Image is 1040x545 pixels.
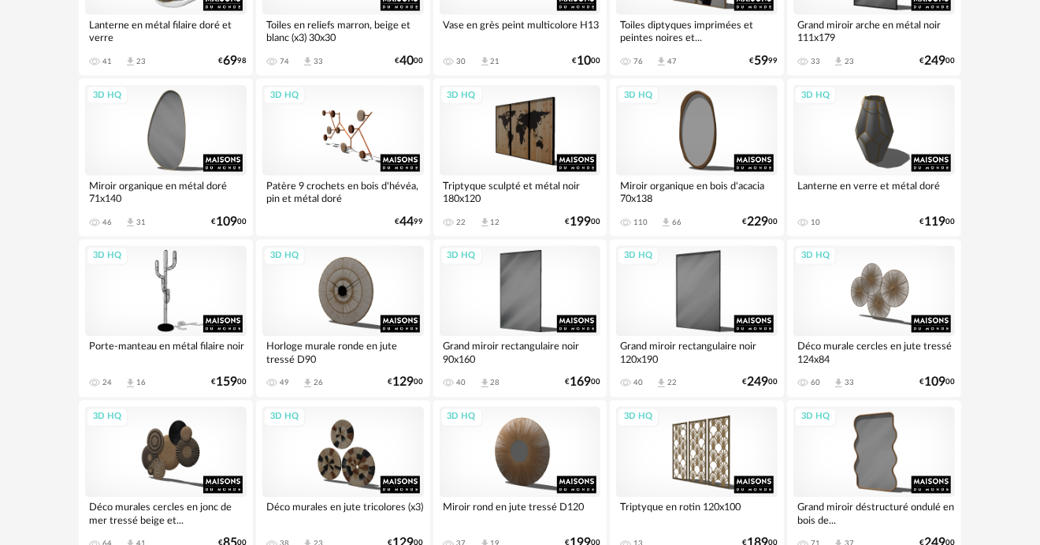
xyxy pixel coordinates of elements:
[811,379,820,388] div: 60
[136,379,146,388] div: 16
[262,15,424,47] div: Toiles en reliefs marron, beige et blanc (x3) 30x30
[747,378,768,388] span: 249
[491,57,500,66] div: 21
[747,217,768,227] span: 229
[86,86,128,106] div: 3D HQ
[660,217,672,229] span: Download icon
[136,57,146,66] div: 23
[565,378,600,388] div: € 00
[617,86,659,106] div: 3D HQ
[440,408,483,427] div: 3D HQ
[79,240,253,398] a: 3D HQ Porte-manteau en métal filaire noir 24 Download icon 16 €15900
[924,378,945,388] span: 109
[633,218,648,227] div: 110
[256,79,430,237] a: 3D HQ Patère 9 crochets en bois d'hévéa, pin et métal doré €4499
[302,378,314,390] span: Download icon
[440,498,601,529] div: Miroir rond en jute tressé D120
[457,218,466,227] div: 22
[845,57,854,66] div: 23
[924,56,945,66] span: 249
[616,176,778,207] div: Miroir organique en bois d'acacia 70x138
[919,217,955,227] div: € 00
[440,15,601,47] div: Vase en grès peint multicolore H13
[742,378,778,388] div: € 00
[440,86,483,106] div: 3D HQ
[433,240,607,398] a: 3D HQ Grand miroir rectangulaire noir 90x160 40 Download icon 28 €16900
[491,218,500,227] div: 12
[457,57,466,66] div: 30
[314,57,323,66] div: 33
[572,56,600,66] div: € 00
[919,378,955,388] div: € 00
[211,217,247,227] div: € 00
[811,57,820,66] div: 33
[577,56,591,66] span: 10
[314,379,323,388] div: 26
[440,176,601,207] div: Triptyque sculpté et métal noir 180x120
[616,15,778,47] div: Toiles diptyques imprimées et peintes noires et...
[794,247,837,267] div: 3D HQ
[793,498,955,529] div: Grand miroir déstructuré ondulé en bois de...
[136,218,146,227] div: 31
[102,379,112,388] div: 24
[262,337,424,368] div: Horloge murale ronde en jute tressé D90
[656,56,667,68] span: Download icon
[400,56,414,66] span: 40
[742,217,778,227] div: € 00
[211,378,247,388] div: € 00
[845,379,854,388] div: 33
[754,56,768,66] span: 59
[85,15,247,47] div: Lanterne en métal filaire doré et verre
[479,56,491,68] span: Download icon
[667,379,677,388] div: 22
[667,57,677,66] div: 47
[263,86,306,106] div: 3D HQ
[616,498,778,529] div: Triptyque en rotin 120x100
[617,408,659,427] div: 3D HQ
[263,247,306,267] div: 3D HQ
[85,176,247,207] div: Miroir organique en métal doré 71x140
[616,337,778,368] div: Grand miroir rectangulaire noir 120x190
[262,498,424,529] div: Déco murales en jute tricolores (x3)
[280,379,289,388] div: 49
[610,79,784,237] a: 3D HQ Miroir organique en bois d'acacia 70x138 110 Download icon 66 €22900
[440,247,483,267] div: 3D HQ
[919,56,955,66] div: € 00
[85,498,247,529] div: Déco murales cercles en jonc de mer tressé beige et...
[793,337,955,368] div: Déco murale cercles en jute tressé 124x84
[570,378,591,388] span: 169
[794,86,837,106] div: 3D HQ
[833,56,845,68] span: Download icon
[216,378,237,388] span: 159
[223,56,237,66] span: 69
[86,247,128,267] div: 3D HQ
[787,79,961,237] a: 3D HQ Lanterne en verre et métal doré 10 €11900
[280,57,289,66] div: 74
[216,217,237,227] span: 109
[86,408,128,427] div: 3D HQ
[102,218,112,227] div: 46
[479,217,491,229] span: Download icon
[633,379,643,388] div: 40
[749,56,778,66] div: € 99
[396,56,424,66] div: € 00
[400,217,414,227] span: 44
[393,378,414,388] span: 129
[491,379,500,388] div: 28
[610,240,784,398] a: 3D HQ Grand miroir rectangulaire noir 120x190 40 Download icon 22 €24900
[633,57,643,66] div: 76
[256,240,430,398] a: 3D HQ Horloge murale ronde en jute tressé D90 49 Download icon 26 €12900
[102,57,112,66] div: 41
[302,56,314,68] span: Download icon
[218,56,247,66] div: € 98
[263,408,306,427] div: 3D HQ
[262,176,424,207] div: Patère 9 crochets en bois d'hévéa, pin et métal doré
[124,378,136,390] span: Download icon
[793,15,955,47] div: Grand miroir arche en métal noir 111x179
[570,217,591,227] span: 199
[565,217,600,227] div: € 00
[479,378,491,390] span: Download icon
[617,247,659,267] div: 3D HQ
[124,217,136,229] span: Download icon
[440,337,601,368] div: Grand miroir rectangulaire noir 90x160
